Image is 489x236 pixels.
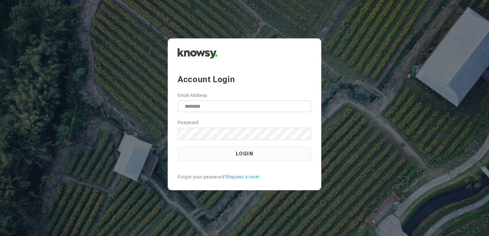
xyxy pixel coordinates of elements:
[178,174,311,180] div: Forgot your password?
[178,119,199,126] label: Password
[227,174,259,180] a: Request a reset
[178,92,207,99] label: Email Address
[178,74,311,85] div: Account Login
[178,146,311,161] button: Login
